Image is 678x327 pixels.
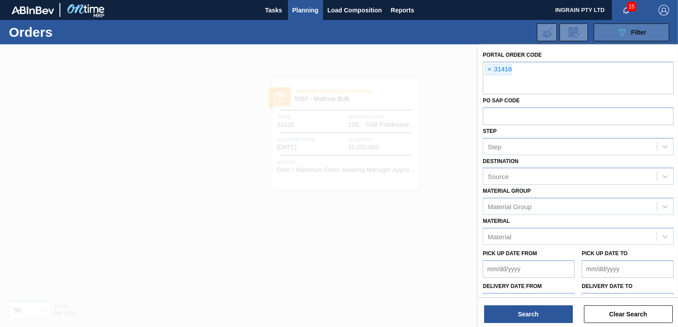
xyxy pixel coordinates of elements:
button: Filter [594,23,669,41]
span: Tasks [264,5,284,16]
span: Planning [292,5,319,16]
div: Import Order Negotiation [537,23,557,41]
label: Delivery Date to [582,283,632,289]
span: × [485,64,494,75]
div: Step [488,143,501,150]
input: mm/dd/yyyy [483,260,575,278]
div: Material [488,233,511,240]
div: 31416 [485,64,512,75]
div: Order Review Request [560,23,588,41]
label: Delivery Date from [483,283,542,289]
div: Source [488,173,509,180]
span: Reports [391,5,414,16]
label: Pick up Date to [582,250,627,257]
span: 15 [627,2,636,12]
img: Logout [658,5,669,16]
input: mm/dd/yyyy [483,293,575,311]
input: mm/dd/yyyy [582,260,674,278]
label: Material Group [483,188,531,194]
label: Step [483,128,497,134]
span: Filter [631,29,646,36]
label: PO SAP Code [483,97,520,104]
span: Load Composition [327,5,382,16]
div: Material Group [488,203,532,210]
button: Notifications [612,4,640,16]
label: Pick up Date from [483,250,537,257]
label: Material [483,218,510,224]
label: Portal Order Code [483,52,542,58]
input: mm/dd/yyyy [582,293,674,311]
h1: Orders [9,27,136,37]
label: Destination [483,158,518,164]
img: TNhmsLtSVTkK8tSr43FrP2fwEKptu5GPRR3wAAAABJRU5ErkJggg== [12,6,54,14]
